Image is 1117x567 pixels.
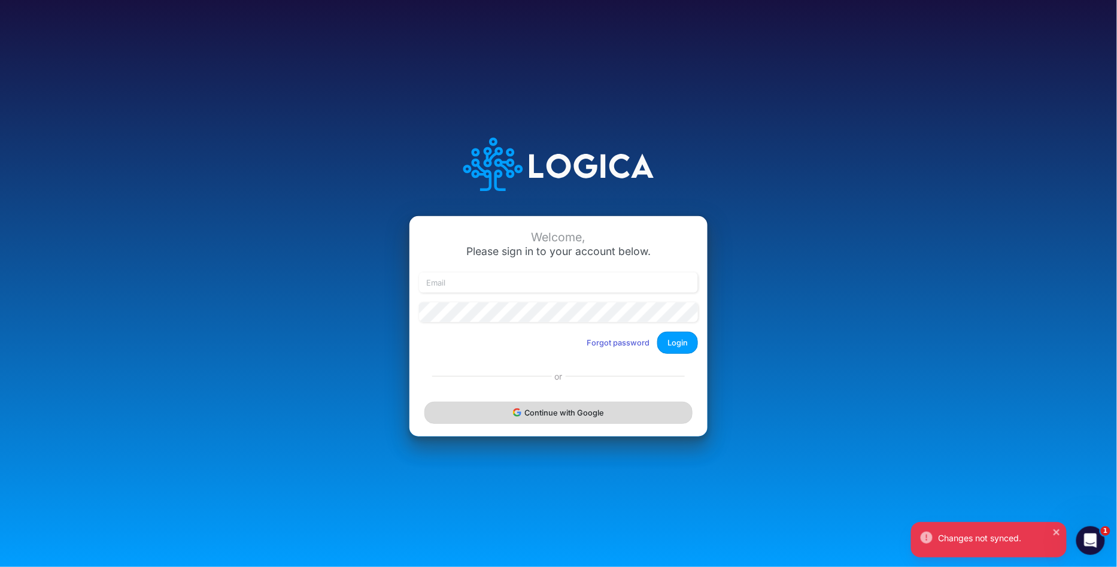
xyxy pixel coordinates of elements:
[1053,525,1061,538] button: close
[419,231,698,244] div: Welcome,
[419,272,698,293] input: Email
[579,333,657,353] button: Forgot password
[939,532,1057,544] div: Changes not synced.
[466,245,651,257] span: Please sign in to your account below.
[657,332,698,354] button: Login
[424,402,693,424] button: Continue with Google
[1101,526,1110,536] span: 1
[1076,526,1105,555] iframe: Intercom live chat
